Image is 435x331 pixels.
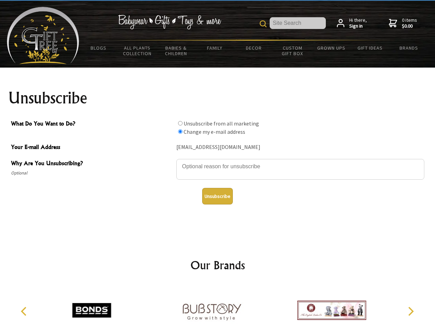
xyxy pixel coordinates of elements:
a: Brands [390,41,428,55]
span: What Do You Want to Do? [11,119,173,129]
a: BLOGS [79,41,118,55]
a: 0 items$0.00 [389,17,417,29]
button: Previous [17,304,32,319]
span: 0 items [402,17,417,29]
input: Site Search [270,17,326,29]
strong: Sign in [349,23,367,29]
div: [EMAIL_ADDRESS][DOMAIN_NAME] [176,142,424,153]
a: Decor [234,41,273,55]
a: Grown Ups [312,41,351,55]
span: Why Are You Unsubscribing? [11,159,173,169]
span: Optional [11,169,173,177]
img: Babyware - Gifts - Toys and more... [7,7,79,64]
input: What Do You Want to Do? [178,121,183,126]
textarea: Why Are You Unsubscribing? [176,159,424,180]
a: Babies & Children [157,41,196,61]
strong: $0.00 [402,23,417,29]
a: Hi there,Sign in [337,17,367,29]
a: All Plants Collection [118,41,157,61]
input: What Do You Want to Do? [178,129,183,134]
button: Next [403,304,418,319]
span: Your E-mail Address [11,143,173,153]
label: Change my e-mail address [184,128,245,135]
a: Gift Ideas [351,41,390,55]
h1: Unsubscribe [8,90,427,106]
a: Family [196,41,235,55]
img: product search [260,20,267,27]
span: Hi there, [349,17,367,29]
button: Unsubscribe [202,188,233,204]
a: Custom Gift Box [273,41,312,61]
h2: Our Brands [14,257,422,273]
img: Babywear - Gifts - Toys & more [118,15,221,29]
label: Unsubscribe from all marketing [184,120,259,127]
